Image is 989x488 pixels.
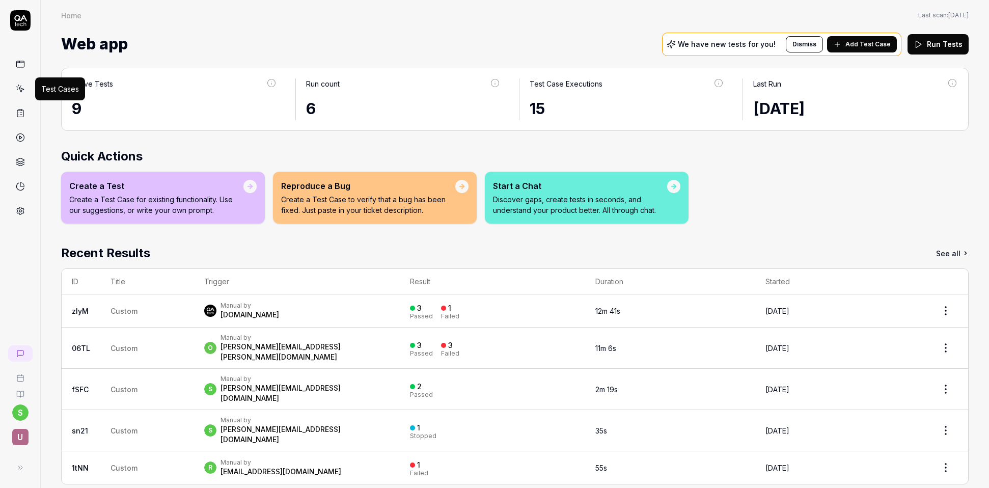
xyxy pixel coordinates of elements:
time: 2m 19s [595,385,618,394]
h2: Quick Actions [61,147,969,166]
div: 3 [448,341,453,350]
a: fSFC [72,385,89,394]
span: Last scan: [918,11,969,20]
a: New conversation [8,345,33,362]
div: Manual by [221,375,390,383]
a: zIyM [72,307,89,315]
div: Test Cases [41,84,79,94]
div: Start a Chat [493,180,667,192]
span: Custom [111,426,138,435]
th: Result [400,269,585,294]
div: Failed [441,313,459,319]
time: [DATE] [765,464,789,472]
span: Custom [111,385,138,394]
div: Passed [410,350,433,357]
th: Duration [585,269,755,294]
div: Passed [410,313,433,319]
th: Title [100,269,194,294]
div: Failed [410,470,428,476]
span: o [204,342,216,354]
div: 6 [306,97,501,120]
div: [EMAIL_ADDRESS][DOMAIN_NAME] [221,467,341,477]
span: s [204,383,216,395]
div: [PERSON_NAME][EMAIL_ADDRESS][DOMAIN_NAME] [221,424,390,445]
time: 35s [595,426,607,435]
div: 9 [72,97,277,120]
th: Trigger [194,269,400,294]
div: 1 [417,460,420,470]
img: 7ccf6c19-61ad-4a6c-8811-018b02a1b829.jpg [204,305,216,317]
time: [DATE] [753,99,805,118]
span: Custom [111,464,138,472]
span: r [204,462,216,474]
time: [DATE] [948,11,969,19]
time: 11m 6s [595,344,616,353]
div: 2 [417,382,422,391]
span: U [12,429,29,445]
span: Custom [111,344,138,353]
div: Manual by [221,302,279,310]
time: [DATE] [765,426,789,435]
div: Manual by [221,458,341,467]
span: Web app [61,31,128,58]
div: 1 [448,304,451,313]
p: We have new tests for you! [678,41,776,48]
div: Home [61,10,81,20]
p: Discover gaps, create tests in seconds, and understand your product better. All through chat. [493,194,667,215]
time: 55s [595,464,607,472]
a: 1tNN [72,464,89,472]
div: [DOMAIN_NAME] [221,310,279,320]
div: 1 [417,423,420,432]
th: ID [62,269,100,294]
div: Test Case Executions [530,78,602,89]
button: Run Tests [908,34,969,55]
span: s [204,424,216,437]
th: Started [755,269,923,294]
time: [DATE] [765,307,789,315]
a: sn21 [72,426,88,435]
div: Active Tests [72,78,113,89]
div: Create a Test [69,180,243,192]
div: 15 [530,97,724,120]
div: [PERSON_NAME][EMAIL_ADDRESS][PERSON_NAME][DOMAIN_NAME] [221,342,390,362]
a: 06TL [72,344,90,353]
span: Custom [111,307,138,315]
button: U [4,421,36,447]
time: [DATE] [765,385,789,394]
div: 3 [417,341,422,350]
p: Create a Test Case for existing functionality. Use our suggestions, or write your own prompt. [69,194,243,215]
div: Failed [441,350,459,357]
a: See all [936,244,969,262]
button: Dismiss [786,36,823,52]
p: Create a Test Case to verify that a bug has been fixed. Just paste in your ticket description. [281,194,455,215]
button: Add Test Case [827,36,897,52]
div: 3 [417,304,422,313]
div: Last Run [753,78,781,89]
div: [PERSON_NAME][EMAIL_ADDRESS][DOMAIN_NAME] [221,383,390,403]
time: [DATE] [765,344,789,353]
button: s [12,404,29,421]
div: Manual by [221,416,390,424]
div: Reproduce a Bug [281,180,455,192]
span: Add Test Case [845,40,891,49]
div: Passed [410,392,433,398]
div: Manual by [221,334,390,342]
div: Stopped [410,433,436,439]
button: Last scan:[DATE] [918,11,969,20]
a: Documentation [4,382,36,398]
time: 12m 41s [595,307,620,315]
div: Run count [306,78,340,89]
a: Book a call with us [4,366,36,382]
h2: Recent Results [61,244,150,262]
